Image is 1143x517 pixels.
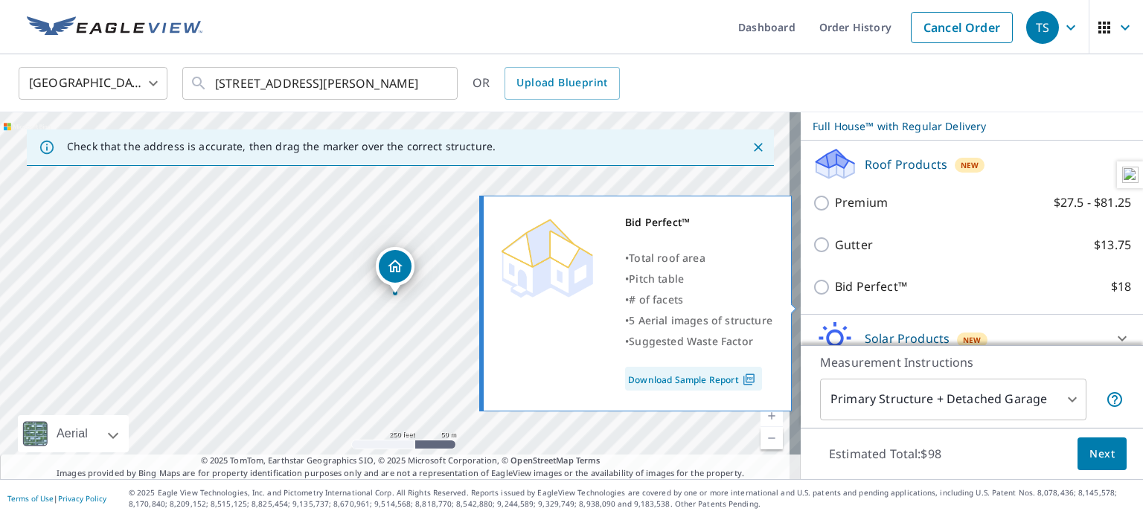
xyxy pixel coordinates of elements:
[813,118,1104,134] p: Full House™ with Regular Delivery
[1026,11,1059,44] div: TS
[865,330,950,347] p: Solar Products
[7,493,54,504] a: Terms of Use
[961,159,979,171] span: New
[625,269,772,289] div: •
[820,379,1086,420] div: Primary Structure + Detached Garage
[1089,445,1115,463] span: Next
[376,247,414,293] div: Dropped pin, building 1, Residential property, 21 Yankee Dr Mount Holly Springs, PA 17065
[495,212,599,301] img: Premium
[629,292,683,306] span: # of facets
[817,437,953,470] p: Estimated Total: $98
[835,277,907,296] p: Bid Perfect™
[625,248,772,269] div: •
[625,289,772,310] div: •
[473,67,620,100] div: OR
[1111,277,1131,296] p: $18
[52,415,92,452] div: Aerial
[761,405,783,427] a: Current Level 17, Zoom In
[739,373,759,386] img: Pdf Icon
[749,138,768,157] button: Close
[625,367,762,391] a: Download Sample Report
[629,272,684,286] span: Pitch table
[129,487,1136,510] p: © 2025 Eagle View Technologies, Inc. and Pictometry International Corp. All Rights Reserved. Repo...
[625,331,772,352] div: •
[813,321,1131,356] div: Solar ProductsNew
[215,62,427,104] input: Search by address or latitude-longitude
[516,74,607,92] span: Upload Blueprint
[505,67,619,100] a: Upload Blueprint
[835,236,873,254] p: Gutter
[865,155,947,173] p: Roof Products
[835,193,888,212] p: Premium
[1054,193,1131,212] p: $27.5 - $81.25
[820,353,1124,371] p: Measurement Instructions
[629,334,753,348] span: Suggested Waste Factor
[625,212,772,233] div: Bid Perfect™
[19,62,167,104] div: [GEOGRAPHIC_DATA]
[1106,391,1124,408] span: Your report will include the primary structure and a detached garage if one exists.
[67,140,496,153] p: Check that the address is accurate, then drag the marker over the correct structure.
[1078,437,1127,471] button: Next
[201,455,601,467] span: © 2025 TomTom, Earthstar Geographics SIO, © 2025 Microsoft Corporation, ©
[629,313,772,327] span: 5 Aerial images of structure
[58,493,106,504] a: Privacy Policy
[629,251,705,265] span: Total roof area
[18,415,129,452] div: Aerial
[7,494,106,503] p: |
[911,12,1013,43] a: Cancel Order
[1094,236,1131,254] p: $13.75
[761,427,783,449] a: Current Level 17, Zoom Out
[813,147,1131,182] div: Roof ProductsNew
[963,334,982,346] span: New
[625,310,772,331] div: •
[576,455,601,466] a: Terms
[27,16,202,39] img: EV Logo
[510,455,573,466] a: OpenStreetMap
